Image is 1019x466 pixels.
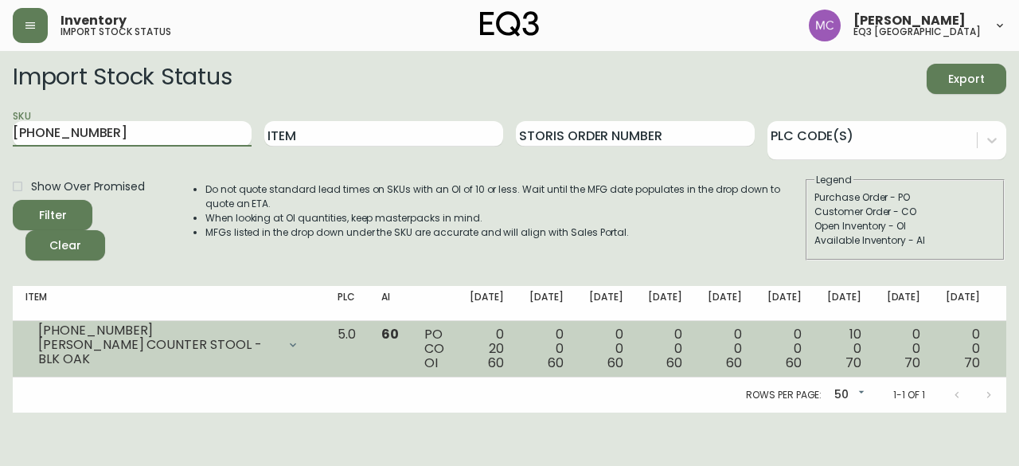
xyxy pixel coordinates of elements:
[61,27,171,37] h5: import stock status
[726,354,742,372] span: 60
[369,286,412,321] th: AI
[809,10,841,41] img: 6dbdb61c5655a9a555815750a11666cc
[38,323,277,338] div: [PHONE_NUMBER]
[38,338,277,366] div: [PERSON_NAME] COUNTER STOOL - BLK OAK
[488,354,504,372] span: 60
[666,354,682,372] span: 60
[325,286,369,321] th: PLC
[457,286,517,321] th: [DATE]
[480,11,539,37] img: logo
[853,27,981,37] h5: eq3 [GEOGRAPHIC_DATA]
[927,64,1006,94] button: Export
[517,286,576,321] th: [DATE]
[205,211,804,225] li: When looking at OI quantities, keep masterpacks in mind.
[607,354,623,372] span: 60
[786,354,802,372] span: 60
[13,64,232,94] h2: Import Stock Status
[767,327,802,370] div: 0 0
[25,327,312,362] div: [PHONE_NUMBER][PERSON_NAME] COUNTER STOOL - BLK OAK
[814,286,874,321] th: [DATE]
[576,286,636,321] th: [DATE]
[814,205,996,219] div: Customer Order - CO
[746,388,822,402] p: Rows per page:
[205,225,804,240] li: MFGs listed in the drop down under the SKU are accurate and will align with Sales Portal.
[814,173,853,187] legend: Legend
[904,354,920,372] span: 70
[424,354,438,372] span: OI
[933,286,993,321] th: [DATE]
[25,230,105,260] button: Clear
[589,327,623,370] div: 0 0
[827,327,861,370] div: 10 0
[874,286,934,321] th: [DATE]
[325,321,369,378] td: 5.0
[814,190,996,205] div: Purchase Order - PO
[529,327,564,370] div: 0 0
[828,382,868,409] div: 50
[470,327,504,370] div: 0 20
[695,286,755,321] th: [DATE]
[964,354,980,372] span: 70
[424,327,444,370] div: PO CO
[61,14,127,27] span: Inventory
[635,286,695,321] th: [DATE]
[939,69,994,89] span: Export
[814,233,996,248] div: Available Inventory - AI
[893,388,925,402] p: 1-1 of 1
[13,200,92,230] button: Filter
[708,327,742,370] div: 0 0
[853,14,966,27] span: [PERSON_NAME]
[205,182,804,211] li: Do not quote standard lead times on SKUs with an OI of 10 or less. Wait until the MFG date popula...
[946,327,980,370] div: 0 0
[39,206,67,225] div: Filter
[755,286,814,321] th: [DATE]
[381,325,399,343] span: 60
[814,219,996,233] div: Open Inventory - OI
[38,236,92,256] span: Clear
[31,178,145,195] span: Show Over Promised
[548,354,564,372] span: 60
[648,327,682,370] div: 0 0
[845,354,861,372] span: 70
[887,327,921,370] div: 0 0
[13,286,325,321] th: Item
